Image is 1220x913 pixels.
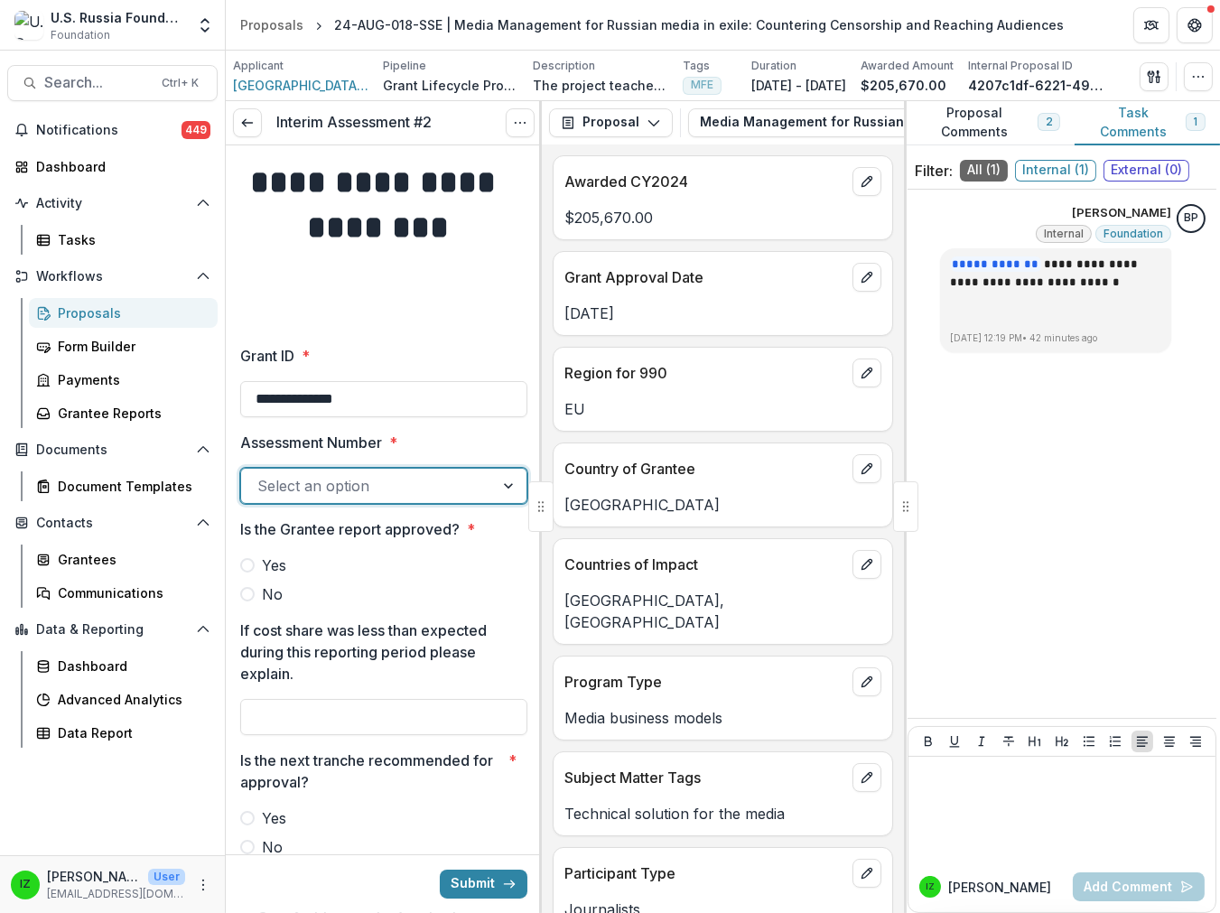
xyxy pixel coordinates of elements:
button: edit [852,667,881,696]
p: Media business models [564,707,881,729]
p: $205,670.00 [564,207,881,228]
p: [EMAIL_ADDRESS][DOMAIN_NAME] [47,886,185,902]
div: Proposals [58,303,203,322]
p: Pipeline [383,58,426,74]
p: If cost share was less than expected during this reporting period please explain. [240,620,517,685]
button: Align Right [1185,731,1206,752]
span: Documents [36,443,189,458]
p: Program Type [564,671,845,693]
p: Applicant [233,58,284,74]
p: Is the Grantee report approved? [240,518,460,540]
span: Internal [1044,228,1084,240]
span: Data & Reporting [36,622,189,638]
div: Igor Zevelev [926,882,935,891]
p: The project teaches SSE Riga participants how to introduce more data- and tech innovation- driven... [533,76,668,95]
button: Options [506,108,535,137]
span: 449 [182,121,210,139]
div: Data Report [58,723,203,742]
button: Search... [7,65,218,101]
p: $205,670.00 [861,76,946,95]
button: Open Activity [7,189,218,218]
span: Notifications [36,123,182,138]
span: Foundation [1104,228,1163,240]
a: Payments [29,365,218,395]
a: Proposals [29,298,218,328]
p: User [148,869,185,885]
div: Igor Zevelev [20,879,31,890]
p: Assessment Number [240,432,382,453]
p: Internal Proposal ID [968,58,1073,74]
a: Form Builder [29,331,218,361]
a: Tasks [29,225,218,255]
span: Foundation [51,27,110,43]
button: edit [852,359,881,387]
p: [PERSON_NAME] [47,867,141,886]
p: Country of Grantee [564,458,845,480]
div: Proposals [240,15,303,34]
button: Align Center [1159,731,1180,752]
img: U.S. Russia Foundation [14,11,43,40]
p: Countries of Impact [564,554,845,575]
button: Submit [440,870,527,899]
button: Notifications449 [7,116,218,144]
button: Proposal [549,108,673,137]
p: Is the next tranche recommended for approval? [240,750,501,793]
p: [PERSON_NAME] [948,878,1051,897]
p: Technical solution for the media [564,803,881,824]
span: Internal ( 1 ) [1015,160,1096,182]
button: Heading 1 [1024,731,1046,752]
button: Open entity switcher [192,7,218,43]
div: Payments [58,370,203,389]
div: Document Templates [58,477,203,496]
a: Data Report [29,718,218,748]
div: Grantees [58,550,203,569]
p: [GEOGRAPHIC_DATA] [564,494,881,516]
h3: Interim Assessment #2 [276,114,432,131]
div: Form Builder [58,337,203,356]
p: [DATE] - [DATE] [751,76,846,95]
a: Proposals [233,12,311,38]
p: EU [564,398,881,420]
a: [GEOGRAPHIC_DATA] in [GEOGRAPHIC_DATA] [233,76,368,95]
p: Tags [683,58,710,74]
a: Dashboard [7,152,218,182]
span: MFE [691,79,713,91]
p: [DATE] 12:19 PM • 42 minutes ago [951,331,1161,345]
span: Yes [262,807,286,829]
p: Region for 990 [564,362,845,384]
p: Participant Type [564,862,845,884]
p: Duration [751,58,796,74]
p: Subject Matter Tags [564,767,845,788]
p: Grant Approval Date [564,266,845,288]
button: Underline [944,731,965,752]
div: 24-AUG-018-SSE | Media Management for Russian media in exile: Countering Censorship and Reaching ... [334,15,1064,34]
div: Dashboard [36,157,203,176]
a: Advanced Analytics [29,685,218,714]
a: Dashboard [29,651,218,681]
span: All ( 1 ) [960,160,1008,182]
a: Grantees [29,545,218,574]
button: edit [852,550,881,579]
span: Activity [36,196,189,211]
button: edit [852,859,881,888]
button: Align Left [1132,731,1153,752]
p: 4207c1df-6221-49b7-9e9f-47efbb7b5979 [968,76,1104,95]
p: Awarded CY2024 [564,171,845,192]
button: Add Comment [1073,872,1205,901]
button: Heading 2 [1051,731,1073,752]
p: [PERSON_NAME] [1072,204,1171,222]
div: Bennett P [1184,212,1198,224]
button: Open Documents [7,435,218,464]
span: 2 [1046,116,1052,128]
div: U.S. Russia Foundation [51,8,185,27]
button: More [192,874,214,896]
button: Italicize [971,731,992,752]
div: Tasks [58,230,203,249]
span: External ( 0 ) [1104,160,1189,182]
span: No [262,583,283,605]
button: Get Help [1177,7,1213,43]
span: Workflows [36,269,189,284]
button: edit [852,167,881,196]
button: edit [852,263,881,292]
